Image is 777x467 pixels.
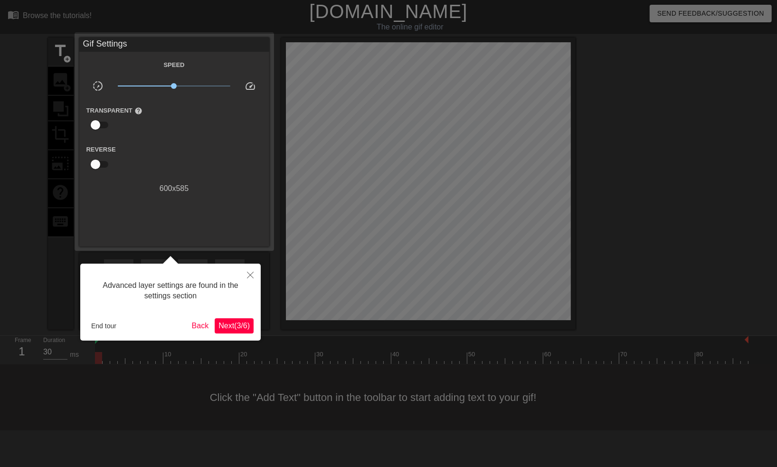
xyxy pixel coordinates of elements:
[87,271,254,311] div: Advanced layer settings are found in the settings section
[188,318,213,334] button: Back
[218,322,250,330] span: Next ( 3 / 6 )
[215,318,254,334] button: Next
[240,264,261,286] button: Close
[87,319,120,333] button: End tour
